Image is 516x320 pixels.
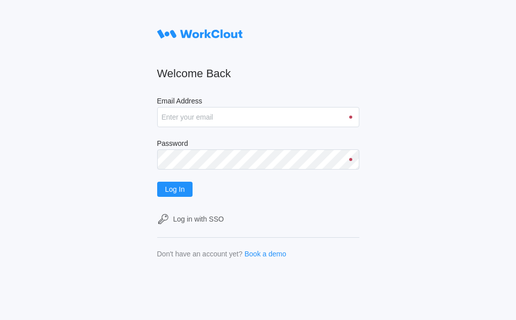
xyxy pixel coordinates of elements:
[157,139,359,149] label: Password
[157,97,359,107] label: Email Address
[245,250,287,258] a: Book a demo
[157,213,359,225] a: Log in with SSO
[165,186,185,193] span: Log In
[157,182,193,197] button: Log In
[173,215,224,223] div: Log in with SSO
[157,107,359,127] input: Enter your email
[157,250,243,258] div: Don't have an account yet?
[157,67,359,81] h2: Welcome Back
